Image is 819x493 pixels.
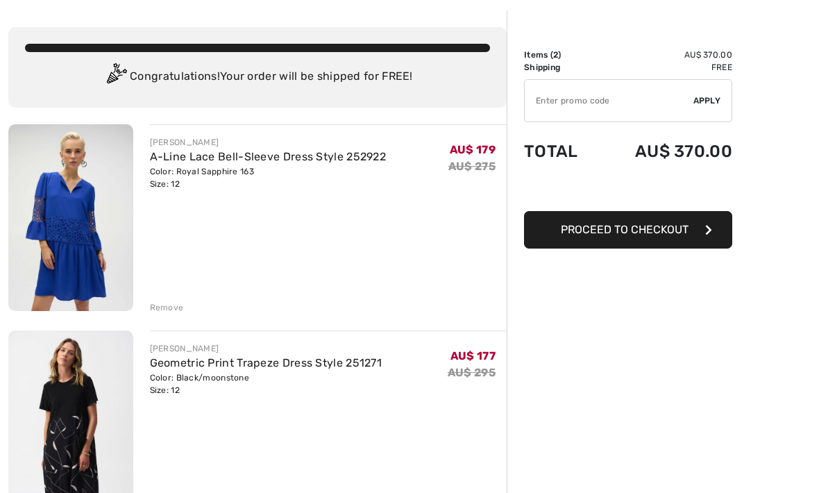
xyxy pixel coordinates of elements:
[524,49,598,61] td: Items ( )
[693,94,721,107] span: Apply
[598,61,732,74] td: Free
[553,50,558,60] span: 2
[598,49,732,61] td: AU$ 370.00
[150,356,382,369] a: Geometric Print Trapeze Dress Style 251271
[25,63,490,91] div: Congratulations! Your order will be shipped for FREE!
[102,63,130,91] img: Congratulation2.svg
[525,80,693,122] input: Promo code
[150,371,382,396] div: Color: Black/moonstone Size: 12
[150,165,387,190] div: Color: Royal Sapphire 163 Size: 12
[150,342,382,355] div: [PERSON_NAME]
[8,124,133,311] img: A-Line Lace Bell-Sleeve Dress Style 252922
[450,349,496,362] span: AU$ 177
[598,128,732,175] td: AU$ 370.00
[524,128,598,175] td: Total
[450,143,496,156] span: AU$ 179
[150,150,387,163] a: A-Line Lace Bell-Sleeve Dress Style 252922
[561,223,689,236] span: Proceed to Checkout
[524,61,598,74] td: Shipping
[524,211,732,249] button: Proceed to Checkout
[150,301,184,314] div: Remove
[448,160,496,173] s: AU$ 275
[150,136,387,149] div: [PERSON_NAME]
[448,366,496,379] s: AU$ 295
[524,175,732,206] iframe: PayPal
